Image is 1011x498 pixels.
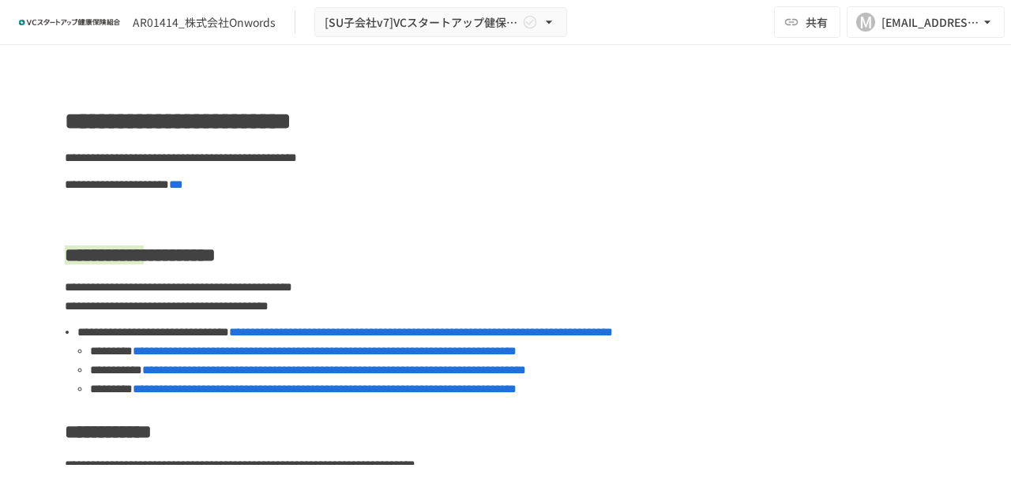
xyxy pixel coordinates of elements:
[881,13,979,32] div: [EMAIL_ADDRESS][DOMAIN_NAME]
[325,13,519,32] span: [SU子会社v7]VCスタートアップ健保への加入申請手続き
[847,6,1005,38] button: M[EMAIL_ADDRESS][DOMAIN_NAME]
[133,14,276,31] div: AR01414_株式会社Onwords
[314,7,567,38] button: [SU子会社v7]VCスタートアップ健保への加入申請手続き
[856,13,875,32] div: M
[19,9,120,35] img: ZDfHsVrhrXUoWEWGWYf8C4Fv4dEjYTEDCNvmL73B7ox
[774,6,840,38] button: 共有
[806,13,828,31] span: 共有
